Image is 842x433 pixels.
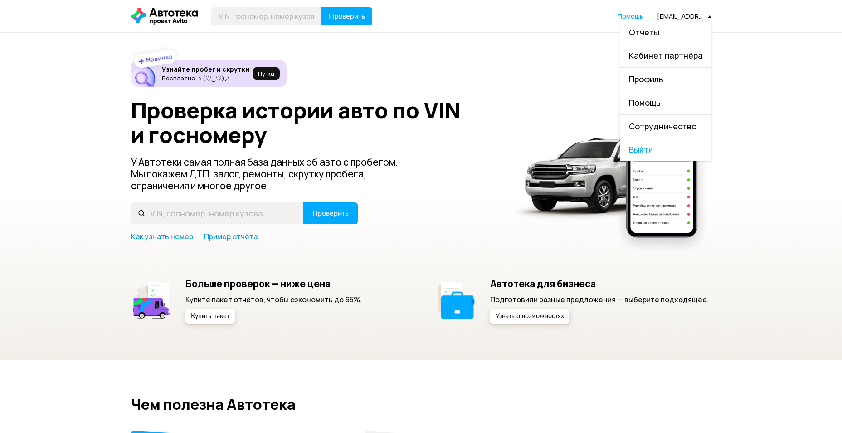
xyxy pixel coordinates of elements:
[620,138,711,161] span: Выйти
[620,115,711,138] a: Сотрудничество
[204,231,258,241] a: Пример отчёта
[258,70,274,77] span: Ну‑ка
[131,202,304,224] input: VIN, госномер, номер кузова
[620,68,711,91] a: Профиль
[312,210,349,217] span: Проверить
[618,12,643,21] a: Помощь
[145,52,173,64] strong: Новинка
[131,98,500,147] h1: Проверка истории авто по VIN и госномеру
[303,202,358,224] button: Проверить
[211,7,322,25] input: VIN, госномер, номер кузова
[629,27,659,38] span: Отчёты
[629,97,661,108] span: Помощь
[629,50,703,61] span: Кабинет партнёра
[496,313,564,320] span: Узнать о возможностях
[629,74,663,84] span: Профиль
[618,12,643,20] span: Помощь
[490,309,569,324] button: Узнать о возможностях
[329,13,365,20] span: Проверить
[131,156,413,192] p: У Автотеки самая полная база данных об авто с пробегом. Мы покажем ДТП, залог, ремонты, скрутку п...
[490,278,709,290] h5: Автотека для бизнеса
[162,74,249,82] p: Бесплатно ヽ(♡‿♡)ノ
[185,295,362,305] p: Купите пакет отчётов, чтобы сэкономить до 65%.
[629,121,696,132] span: Сотрудничество
[620,91,711,114] a: Помощь
[620,21,711,44] a: Отчёты
[620,44,711,67] a: Кабинет партнёра
[191,313,229,320] span: Купить пакет
[185,278,362,290] h5: Больше проверок — ниже цена
[657,12,711,20] div: [EMAIL_ADDRESS][DOMAIN_NAME]
[131,396,711,413] h2: Чем полезна Автотека
[162,65,249,74] h6: Узнайте пробег и скрутки
[321,7,372,25] button: Проверить
[490,295,709,305] p: Подготовили разные предложения — выберите подходящее.
[131,231,193,241] a: Как узнать номер
[185,309,235,324] button: Купить пакет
